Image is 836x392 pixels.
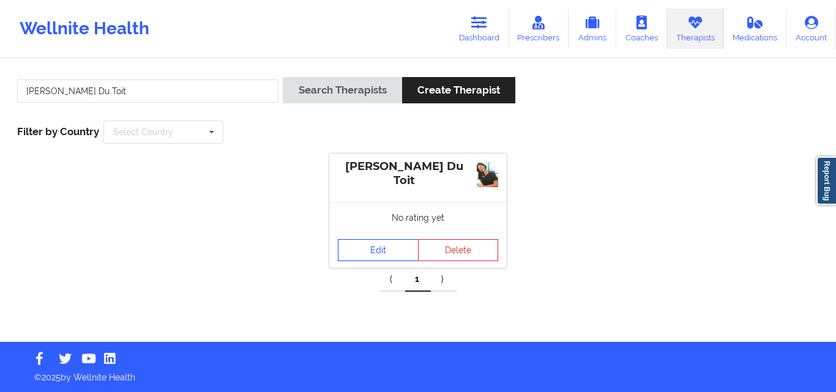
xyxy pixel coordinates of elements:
[329,202,507,232] div: No rating yet
[379,267,405,292] a: Previous item
[17,125,99,138] span: Filter by Country
[816,157,836,205] a: Report Bug
[724,9,787,49] a: Medications
[569,9,616,49] a: Admins
[26,363,810,383] p: © 2025 by Wellnite Health
[786,9,836,49] a: Account
[17,80,278,103] input: Search Keywords
[509,9,569,49] a: Prescribers
[405,267,431,292] a: 1
[113,128,173,136] div: Select Country
[402,77,515,103] button: Create Therapist
[477,162,498,187] img: 6ee21562-80b8-4944-9e94-7e5ea0ddc25bScreenshot_20231115_083848_WhatsApp.jpg
[338,239,419,261] a: Edit
[667,9,724,49] a: Therapists
[450,9,509,49] a: Dashboard
[283,77,401,103] button: Search Therapists
[431,267,457,292] a: Next item
[379,267,457,292] div: Pagination Navigation
[338,160,498,188] div: [PERSON_NAME] Du Toit
[418,239,499,261] button: Delete
[616,9,667,49] a: Coaches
